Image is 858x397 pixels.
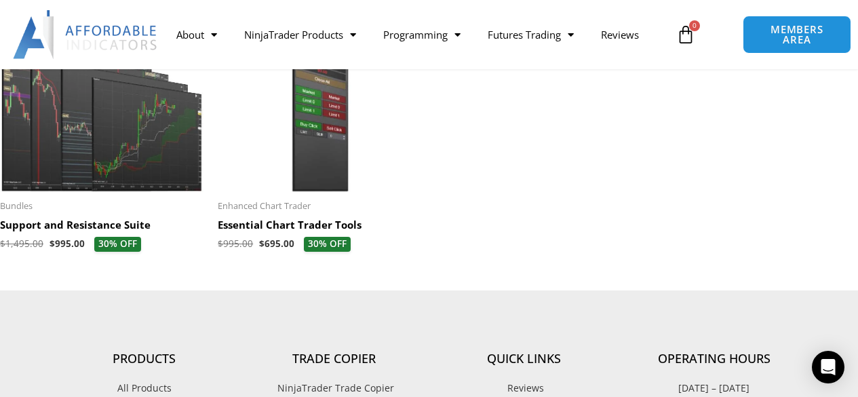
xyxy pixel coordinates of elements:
[163,19,669,50] nav: Menu
[218,16,422,192] img: Essential Chart Trader Tools | Affordable Indicators – NinjaTrader
[619,379,809,397] p: [DATE] – [DATE]
[304,237,351,252] span: 30% OFF
[13,10,159,59] img: LogoAI | Affordable Indicators – NinjaTrader
[370,19,474,50] a: Programming
[117,379,172,397] span: All Products
[218,238,253,250] bdi: 995.00
[50,238,55,250] span: $
[50,379,239,397] a: All Products
[504,379,544,397] span: Reviews
[239,379,429,397] a: NinjaTrader Trade Copier
[94,237,141,252] span: 30% OFF
[429,379,619,397] a: Reviews
[619,352,809,366] h4: Operating Hours
[757,24,836,45] span: MEMBERS AREA
[218,219,422,232] h2: Essential Chart Trader Tools
[812,351,844,383] div: Open Intercom Messenger
[743,16,851,54] a: MEMBERS AREA
[163,19,231,50] a: About
[231,19,370,50] a: NinjaTrader Products
[274,379,394,397] span: NinjaTrader Trade Copier
[50,238,85,250] bdi: 995.00
[218,200,422,212] span: Enhanced Chart Trader
[259,238,265,250] span: $
[429,352,619,366] h4: Quick Links
[259,238,294,250] bdi: 695.00
[50,352,239,366] h4: Products
[656,15,716,54] a: 0
[218,238,223,250] span: $
[689,20,700,31] span: 0
[218,219,422,237] a: Essential Chart Trader Tools
[239,352,429,366] h4: Trade Copier
[474,19,587,50] a: Futures Trading
[587,19,652,50] a: Reviews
